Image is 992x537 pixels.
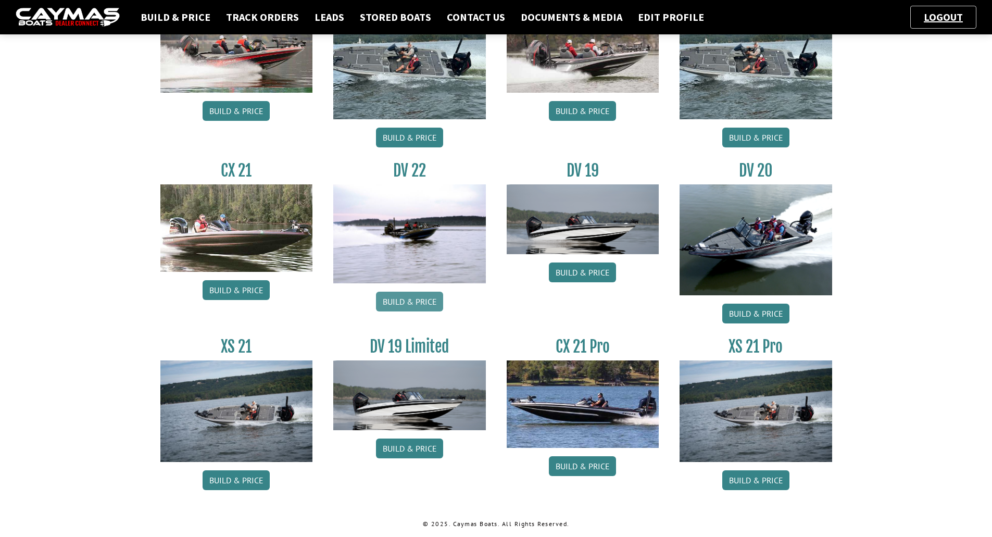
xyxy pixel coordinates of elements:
h3: DV 22 [333,161,486,180]
a: Build & Price [203,280,270,300]
a: Build & Price [722,304,789,323]
a: Build & Price [203,470,270,490]
img: CX-20Pro_thumbnail.jpg [507,5,659,92]
a: Contact Us [442,10,510,24]
img: XS_21_thumbnail.jpg [680,360,832,462]
h3: DV 20 [680,161,832,180]
a: Leads [309,10,349,24]
h3: DV 19 [507,161,659,180]
a: Build & Price [722,128,789,147]
a: Build & Price [549,456,616,476]
a: Build & Price [549,263,616,282]
h3: XS 21 Pro [680,337,832,356]
p: © 2025. Caymas Boats. All Rights Reserved. [160,519,832,529]
a: Stored Boats [355,10,436,24]
img: CX21_thumb.jpg [160,184,313,272]
h3: XS 21 [160,337,313,356]
img: caymas-dealer-connect-2ed40d3bc7270c1d8d7ffb4b79bf05adc795679939227970def78ec6f6c03838.gif [16,8,120,27]
img: CX-21Pro_thumbnail.jpg [507,360,659,448]
a: Build & Price [376,439,443,458]
a: Build & Price [135,10,216,24]
img: DV_20_from_website_for_caymas_connect.png [680,184,832,295]
a: Documents & Media [516,10,627,24]
a: Build & Price [376,292,443,311]
h3: CX 21 [160,161,313,180]
img: XS_21_thumbnail.jpg [160,360,313,462]
img: DV22_original_motor_cropped_for_caymas_connect.jpg [333,184,486,283]
a: Build & Price [376,128,443,147]
h3: CX 21 Pro [507,337,659,356]
h3: DV 19 Limited [333,337,486,356]
a: Build & Price [549,101,616,121]
img: XS_20_resized.jpg [333,5,486,119]
a: Build & Price [722,470,789,490]
a: Track Orders [221,10,304,24]
img: dv-19-ban_from_website_for_caymas_connect.png [507,184,659,254]
img: dv-19-ban_from_website_for_caymas_connect.png [333,360,486,430]
a: Edit Profile [633,10,709,24]
img: XS_20_resized.jpg [680,5,832,119]
a: Build & Price [203,101,270,121]
img: CX-20_thumbnail.jpg [160,5,313,92]
a: Logout [919,10,968,23]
